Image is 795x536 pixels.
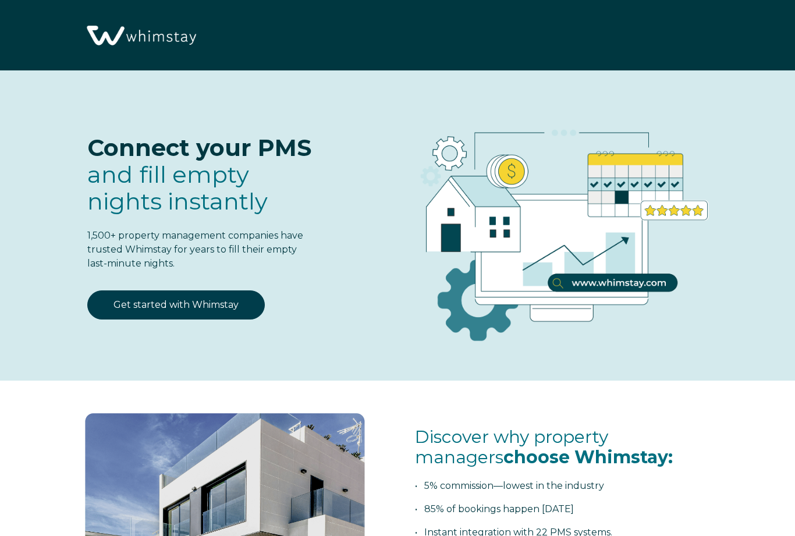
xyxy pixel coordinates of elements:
span: and [87,160,268,215]
span: Connect your PMS [87,133,311,162]
span: 1,500+ property management companies have trusted Whimstay for years to fill their empty last-min... [87,230,303,269]
img: Whimstay Logo-02 1 [81,6,200,66]
span: choose Whimstay: [503,446,673,468]
span: • 5% commission—lowest in the industry [415,480,604,491]
span: • 85% of bookings happen [DATE] [415,503,574,514]
span: Discover why property managers [415,426,673,468]
img: RBO Ilustrations-03 [355,94,760,359]
span: fill empty nights instantly [87,160,268,215]
a: Get started with Whimstay [87,290,265,320]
